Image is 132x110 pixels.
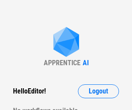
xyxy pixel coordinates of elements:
img: Apprentice AI [49,27,84,59]
button: Logout [78,84,119,98]
div: AI [83,59,89,67]
div: APPRENTICE [44,59,80,67]
span: Logout [89,88,108,95]
div: Hello Editor ! [13,84,46,98]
